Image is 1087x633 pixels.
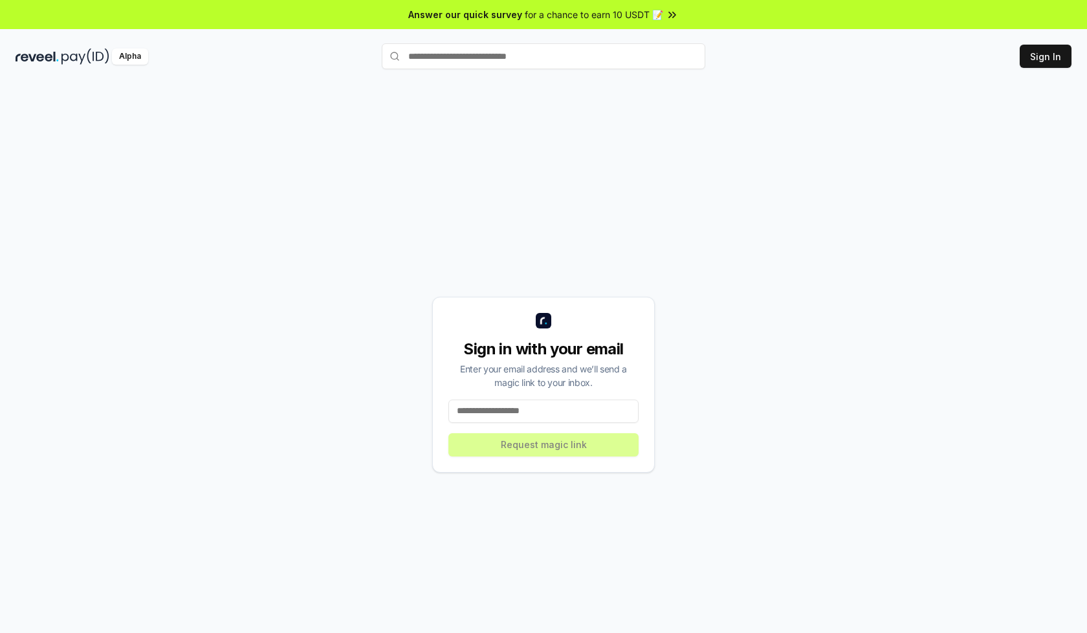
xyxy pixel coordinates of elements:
[1020,45,1071,68] button: Sign In
[112,48,148,65] div: Alpha
[16,48,59,65] img: reveel_dark
[408,8,522,21] span: Answer our quick survey
[448,339,639,359] div: Sign in with your email
[61,48,109,65] img: pay_id
[525,8,663,21] span: for a chance to earn 10 USDT 📝
[448,362,639,389] div: Enter your email address and we’ll send a magic link to your inbox.
[536,313,551,328] img: logo_small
